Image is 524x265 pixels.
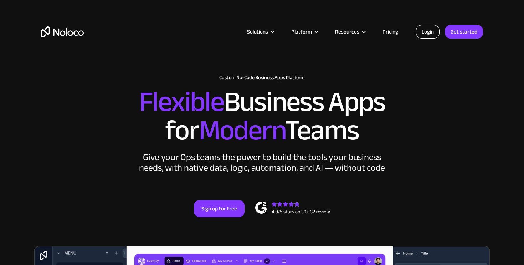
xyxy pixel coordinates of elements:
[416,25,440,39] a: Login
[374,27,407,36] a: Pricing
[335,27,359,36] div: Resources
[291,27,312,36] div: Platform
[282,27,326,36] div: Platform
[238,27,282,36] div: Solutions
[41,88,483,145] h2: Business Apps for Teams
[137,152,387,173] div: Give your Ops teams the power to build the tools your business needs, with native data, logic, au...
[194,200,245,217] a: Sign up for free
[326,27,374,36] div: Resources
[445,25,483,39] a: Get started
[41,75,483,81] h1: Custom No-Code Business Apps Platform
[199,104,285,157] span: Modern
[41,26,84,37] a: home
[139,75,224,128] span: Flexible
[247,27,268,36] div: Solutions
